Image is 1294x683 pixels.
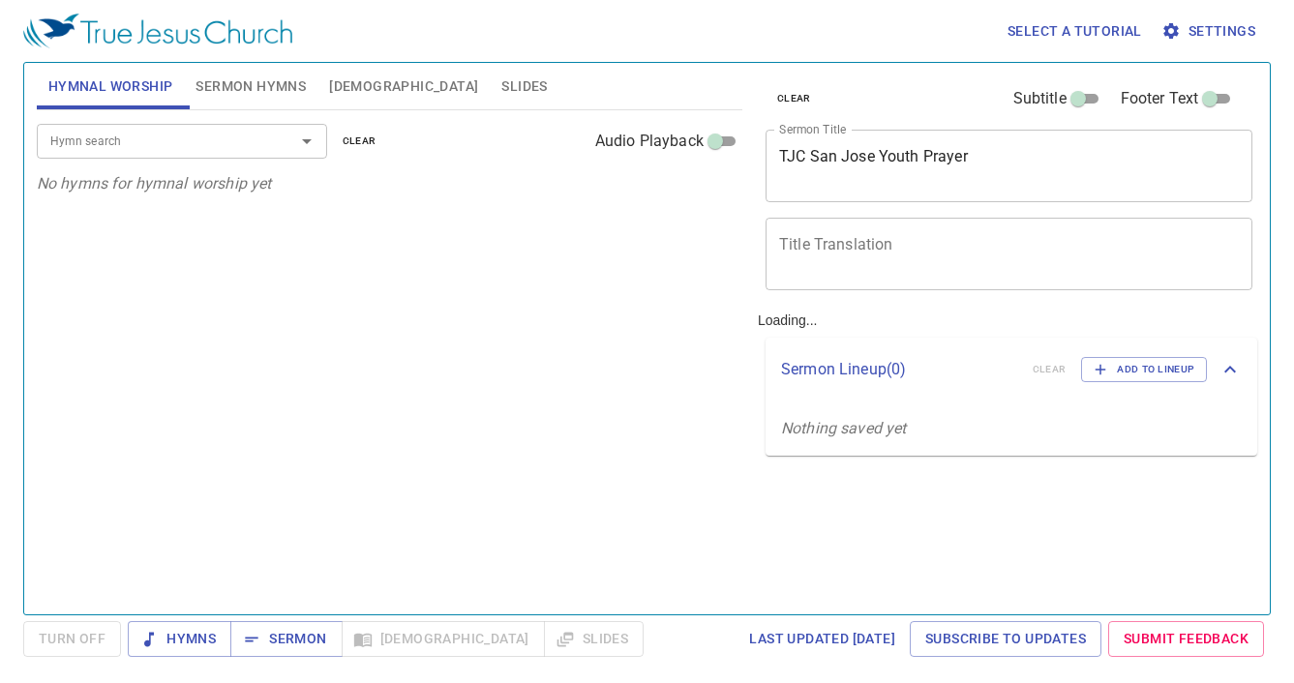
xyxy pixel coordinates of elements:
[1121,87,1199,110] span: Footer Text
[1081,357,1207,382] button: Add to Lineup
[48,74,173,99] span: Hymnal Worship
[329,74,478,99] span: [DEMOGRAPHIC_DATA]
[246,627,326,651] span: Sermon
[1165,19,1255,44] span: Settings
[1108,621,1264,657] a: Submit Feedback
[501,74,547,99] span: Slides
[1158,14,1263,49] button: Settings
[331,130,388,153] button: clear
[750,55,1265,607] div: Loading...
[37,174,272,193] i: No hymns for hymnal worship yet
[196,74,306,99] span: Sermon Hymns
[766,87,823,110] button: clear
[1013,87,1067,110] span: Subtitle
[1000,14,1150,49] button: Select a tutorial
[777,90,811,107] span: clear
[143,627,216,651] span: Hymns
[925,627,1086,651] span: Subscribe to Updates
[779,147,1239,184] textarea: TJC San Jose Youth Prayer
[293,128,320,155] button: Open
[910,621,1101,657] a: Subscribe to Updates
[1124,627,1249,651] span: Submit Feedback
[230,621,342,657] button: Sermon
[23,14,292,48] img: True Jesus Church
[781,358,1017,381] p: Sermon Lineup ( 0 )
[741,621,903,657] a: Last updated [DATE]
[128,621,231,657] button: Hymns
[343,133,376,150] span: clear
[749,627,895,651] span: Last updated [DATE]
[1008,19,1142,44] span: Select a tutorial
[1094,361,1194,378] span: Add to Lineup
[766,338,1257,401] div: Sermon Lineup(0)clearAdd to Lineup
[595,130,704,153] span: Audio Playback
[781,419,907,437] i: Nothing saved yet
